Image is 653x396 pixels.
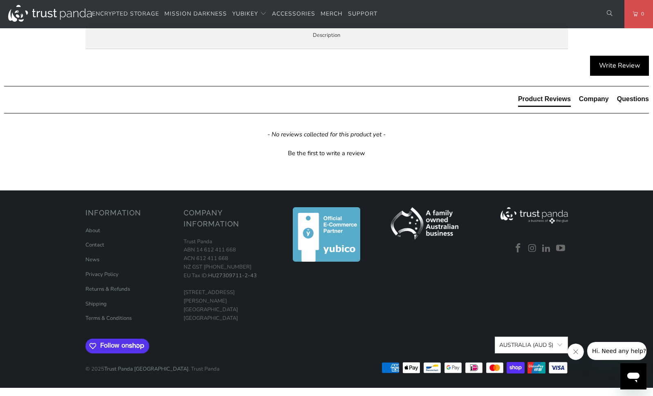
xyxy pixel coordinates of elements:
[267,130,386,139] em: - No reviews collected for this product yet -
[555,243,567,254] a: Trust Panda Australia on YouTube
[85,227,100,234] a: About
[85,256,99,263] a: News
[104,365,188,373] a: Trust Panda [GEOGRAPHIC_DATA]
[85,241,104,249] a: Contact
[8,5,92,22] img: Trust Panda Australia
[85,285,130,293] a: Returns & Refunds
[288,149,365,158] div: Be the first to write a review
[85,22,568,49] label: Description
[541,243,553,254] a: Trust Panda Australia on LinkedIn
[85,271,119,278] a: Privacy Policy
[495,337,568,353] button: Australia (AUD $)
[348,5,377,24] a: Support
[92,5,377,24] nav: Translation missing: en.navigation.header.main_nav
[579,95,609,104] div: Company
[92,10,159,18] span: Encrypted Storage
[526,243,539,254] a: Trust Panda Australia on Instagram
[85,315,132,322] a: Terms & Conditions
[620,363,646,389] iframe: Button to launch messaging window
[232,10,258,18] span: YubiKey
[321,5,343,24] a: Merch
[518,95,649,111] div: Reviews Tabs
[590,56,649,76] div: Write Review
[272,5,315,24] a: Accessories
[348,10,377,18] span: Support
[208,272,257,279] a: HU27309711-2-43
[164,5,227,24] a: Mission Darkness
[232,5,267,24] summary: YubiKey
[587,342,646,360] iframe: Message from company
[4,147,649,158] div: Be the first to write a review
[512,243,525,254] a: Trust Panda Australia on Facebook
[85,300,107,308] a: Shipping
[638,9,644,18] span: 0
[164,10,227,18] span: Mission Darkness
[184,238,274,323] p: Trust Panda ABN 14 612 411 668 ACN 612 411 668 NZ GST [PHONE_NUMBER] EU Tax ID: [STREET_ADDRESS][...
[518,95,571,104] div: Product Reviews
[272,10,315,18] span: Accessories
[92,5,159,24] a: Encrypted Storage
[617,95,649,104] div: Questions
[321,10,343,18] span: Merch
[85,357,220,373] p: © 2025 . Trust Panda
[568,344,584,360] iframe: Close message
